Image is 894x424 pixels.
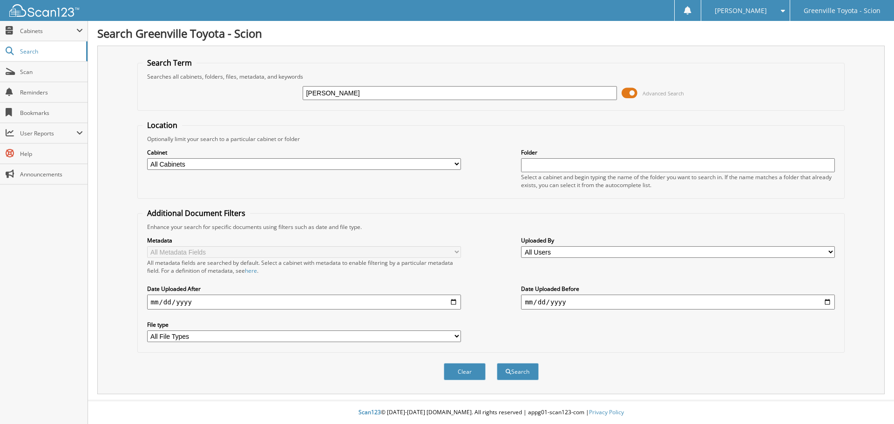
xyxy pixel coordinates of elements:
span: Search [20,47,81,55]
legend: Additional Document Filters [142,208,250,218]
span: Announcements [20,170,83,178]
iframe: Chat Widget [847,379,894,424]
input: start [147,295,461,310]
span: [PERSON_NAME] [715,8,767,13]
h1: Search Greenville Toyota - Scion [97,26,885,41]
span: Reminders [20,88,83,96]
span: Bookmarks [20,109,83,117]
label: Metadata [147,236,461,244]
img: scan123-logo-white.svg [9,4,79,17]
span: Greenville Toyota - Scion [804,8,880,13]
a: Privacy Policy [589,408,624,416]
label: Cabinet [147,148,461,156]
span: Scan123 [359,408,381,416]
legend: Location [142,120,182,130]
div: Searches all cabinets, folders, files, metadata, and keywords [142,73,840,81]
div: Enhance your search for specific documents using filters such as date and file type. [142,223,840,231]
a: here [245,267,257,275]
div: Optionally limit your search to a particular cabinet or folder [142,135,840,143]
span: Advanced Search [643,90,684,97]
span: Help [20,150,83,158]
label: Date Uploaded After [147,285,461,293]
input: end [521,295,835,310]
label: Uploaded By [521,236,835,244]
label: Folder [521,148,835,156]
span: Cabinets [20,27,76,35]
div: © [DATE]-[DATE] [DOMAIN_NAME]. All rights reserved | appg01-scan123-com | [88,401,894,424]
div: Select a cabinet and begin typing the name of the folder you want to search in. If the name match... [521,173,835,189]
div: All metadata fields are searched by default. Select a cabinet with metadata to enable filtering b... [147,259,461,275]
span: Scan [20,68,83,76]
button: Clear [444,363,486,380]
label: File type [147,321,461,329]
label: Date Uploaded Before [521,285,835,293]
button: Search [497,363,539,380]
legend: Search Term [142,58,196,68]
span: User Reports [20,129,76,137]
